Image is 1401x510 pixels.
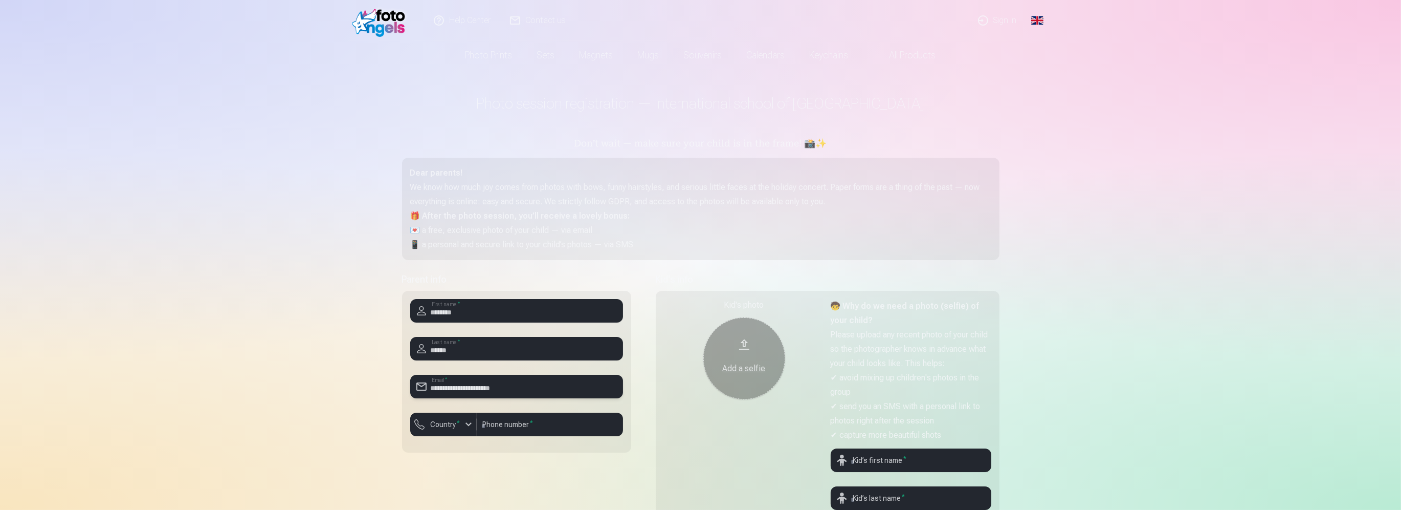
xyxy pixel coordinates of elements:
[352,4,411,37] img: /fa1
[831,301,980,325] strong: 🧒 Why do we need a photo (selfie) of your child?
[567,41,626,70] a: Magnets
[402,137,999,152] h5: Don’t wait — make sure your child is in the frame! 📸✨
[656,272,999,287] h5: Kid's info
[410,238,991,252] p: 📱 a personal and secure link to your child’s photos — via SMS
[410,211,630,221] strong: 🎁 After the photo session, you’ll receive a lovely bonus:
[703,317,785,399] button: Add a selfie
[664,299,825,311] div: Kid's photo
[427,419,464,430] label: Country
[626,41,672,70] a: Mugs
[831,328,991,371] p: Please upload any recent photo of your child so the photographer knows in advance what your child...
[797,41,861,70] a: Keychains
[714,363,775,375] div: Add a selfie
[410,180,991,209] p: We know how much joy comes from photos with bows, funny hairstyles, and serious little faces at t...
[402,94,999,113] h1: Photo session registration — International school of [GEOGRAPHIC_DATA]
[735,41,797,70] a: Calendars
[402,272,631,287] h5: Parent info
[525,41,567,70] a: Sets
[410,168,463,178] strong: Dear parents!
[831,428,991,442] p: ✔ capture more beautiful shots
[410,413,477,436] button: Country*
[831,371,991,399] p: ✔ avoid mixing up children's photos in the group
[410,223,991,238] p: 💌 a free, exclusive photo of your child — via email
[861,41,948,70] a: All products
[453,41,525,70] a: Photo prints
[831,399,991,428] p: ✔ send you an SMS with a personal link to photos right after the session
[672,41,735,70] a: Souvenirs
